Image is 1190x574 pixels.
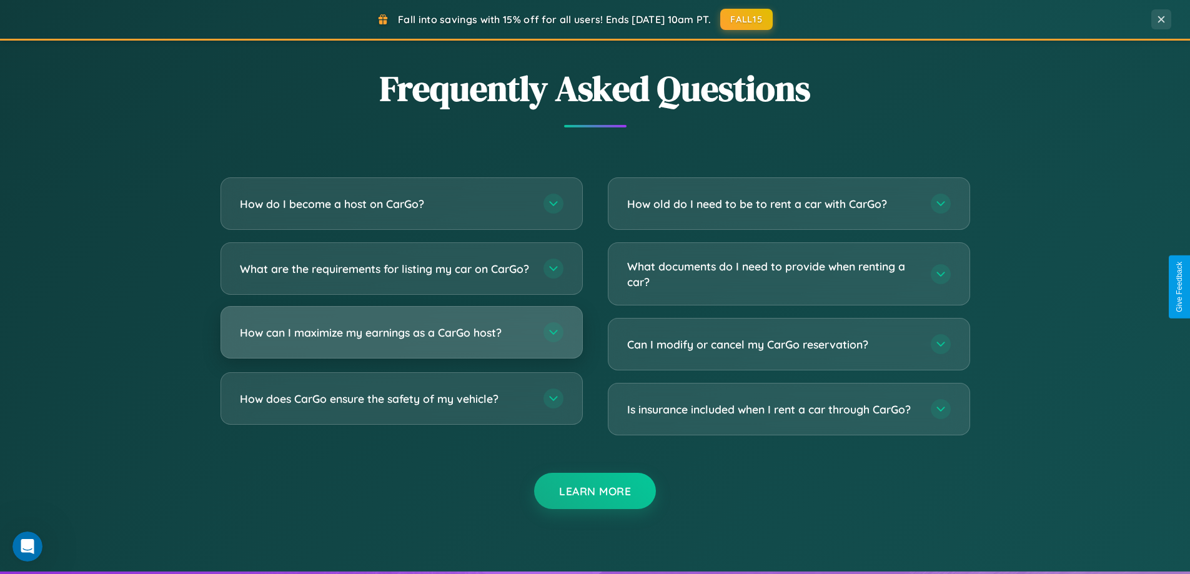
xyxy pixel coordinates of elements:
[240,261,531,277] h3: What are the requirements for listing my car on CarGo?
[12,532,42,562] iframe: Intercom live chat
[221,64,970,112] h2: Frequently Asked Questions
[240,196,531,212] h3: How do I become a host on CarGo?
[627,259,918,289] h3: What documents do I need to provide when renting a car?
[627,337,918,352] h3: Can I modify or cancel my CarGo reservation?
[240,391,531,407] h3: How does CarGo ensure the safety of my vehicle?
[1175,262,1184,312] div: Give Feedback
[398,13,711,26] span: Fall into savings with 15% off for all users! Ends [DATE] 10am PT.
[627,196,918,212] h3: How old do I need to be to rent a car with CarGo?
[534,473,656,509] button: Learn More
[627,402,918,417] h3: Is insurance included when I rent a car through CarGo?
[720,9,773,30] button: FALL15
[240,325,531,340] h3: How can I maximize my earnings as a CarGo host?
